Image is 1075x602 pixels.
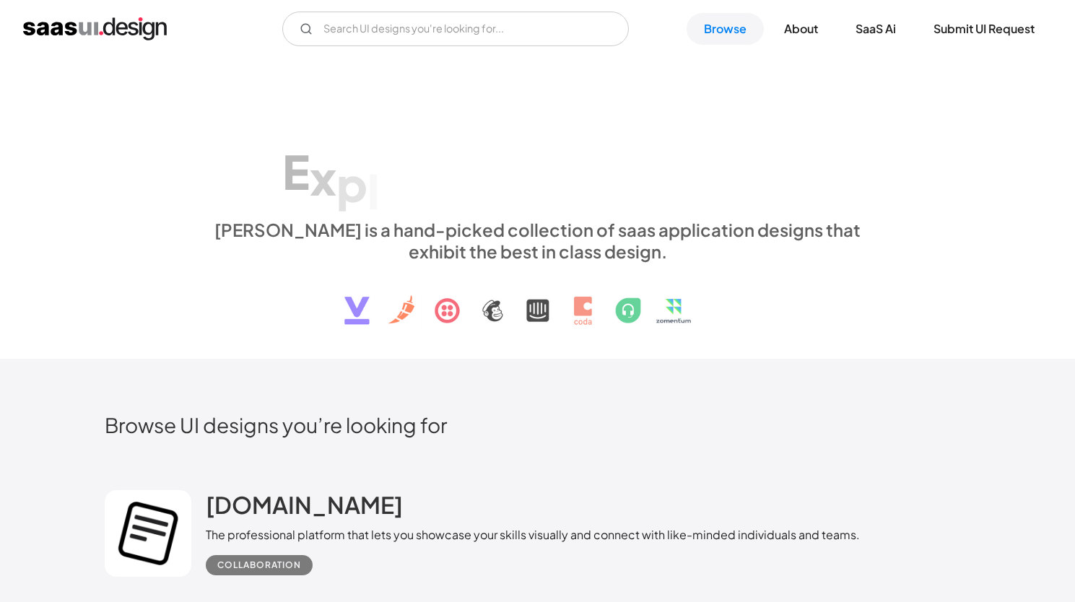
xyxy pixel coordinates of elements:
[206,490,403,519] h2: [DOMAIN_NAME]
[206,526,860,544] div: The professional platform that lets you showcase your skills visually and connect with like-minde...
[767,13,835,45] a: About
[367,163,380,219] div: l
[310,149,336,205] div: x
[206,219,870,262] div: [PERSON_NAME] is a hand-picked collection of saas application designs that exhibit the best in cl...
[282,12,629,46] input: Search UI designs you're looking for...
[916,13,1052,45] a: Submit UI Request
[336,156,367,211] div: p
[217,557,301,574] div: Collaboration
[105,412,971,437] h2: Browse UI designs you’re looking for
[282,144,310,199] div: E
[282,12,629,46] form: Email Form
[838,13,913,45] a: SaaS Ai
[319,262,757,337] img: text, icon, saas logo
[206,490,403,526] a: [DOMAIN_NAME]
[23,17,167,40] a: home
[687,13,764,45] a: Browse
[206,93,870,204] h1: Explore SaaS UI design patterns & interactions.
